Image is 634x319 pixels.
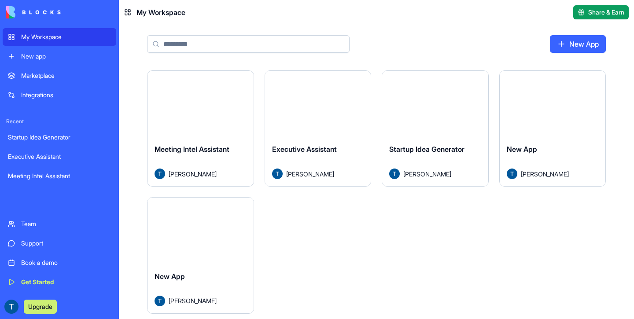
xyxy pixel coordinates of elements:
img: Avatar [507,169,517,179]
a: Get Started [3,273,116,291]
a: Marketplace [3,67,116,84]
span: Meeting Intel Assistant [155,145,229,154]
button: Upgrade [24,300,57,314]
div: Marketplace [21,71,111,80]
span: [PERSON_NAME] [169,296,217,305]
a: Startup Idea Generator [3,128,116,146]
span: Recent [3,118,116,125]
span: Executive Assistant [272,145,337,154]
a: Startup Idea GeneratorAvatar[PERSON_NAME] [382,70,489,187]
a: Book a demo [3,254,116,271]
a: Executive AssistantAvatar[PERSON_NAME] [265,70,372,187]
div: Meeting Intel Assistant [8,172,111,180]
a: New AppAvatar[PERSON_NAME] [499,70,606,187]
a: Meeting Intel Assistant [3,167,116,185]
div: Get Started [21,278,111,286]
a: Support [3,235,116,252]
div: Integrations [21,91,111,99]
a: Integrations [3,86,116,104]
span: New App [507,145,537,154]
img: logo [6,6,61,18]
span: [PERSON_NAME] [286,169,334,179]
img: Avatar [155,169,165,179]
span: Share & Earn [588,8,624,17]
button: Share & Earn [573,5,629,19]
img: Avatar [272,169,283,179]
div: Executive Assistant [8,152,111,161]
span: [PERSON_NAME] [169,169,217,179]
img: Avatar [389,169,400,179]
div: New app [21,52,111,61]
a: My Workspace [3,28,116,46]
span: My Workspace [136,7,185,18]
span: [PERSON_NAME] [403,169,451,179]
div: Startup Idea Generator [8,133,111,142]
div: Team [21,220,111,228]
a: New AppAvatar[PERSON_NAME] [147,197,254,313]
span: [PERSON_NAME] [521,169,569,179]
img: ACg8ocI78nP_w866sDBFFHxnRnBL6-zh8GfiopHMgZRr8okL_WAsQdY=s96-c [4,300,18,314]
a: New App [550,35,606,53]
a: Team [3,215,116,233]
span: New App [155,272,185,281]
div: Book a demo [21,258,111,267]
div: Support [21,239,111,248]
a: Upgrade [24,302,57,311]
img: Avatar [155,296,165,306]
a: Executive Assistant [3,148,116,165]
div: My Workspace [21,33,111,41]
span: Startup Idea Generator [389,145,464,154]
a: New app [3,48,116,65]
a: Meeting Intel AssistantAvatar[PERSON_NAME] [147,70,254,187]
